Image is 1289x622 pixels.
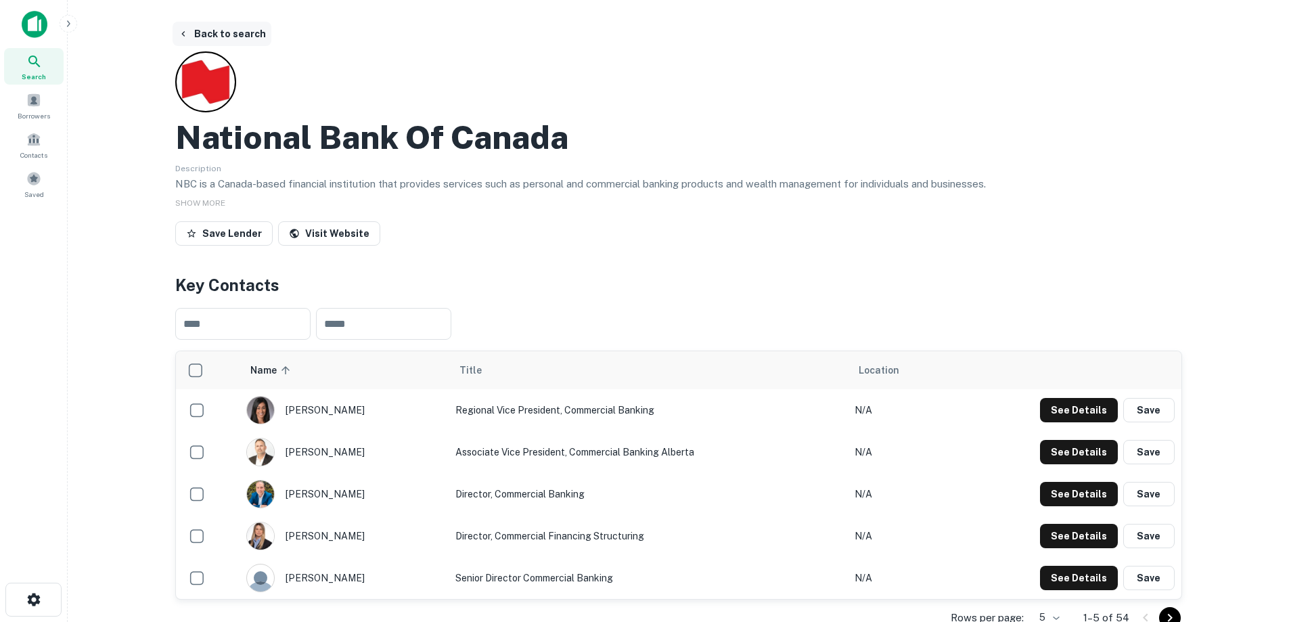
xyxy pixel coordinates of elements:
button: Save [1123,398,1175,422]
a: Borrowers [4,87,64,124]
button: Save [1123,440,1175,464]
button: Save [1123,482,1175,506]
td: Senior Director Commercial Banking [449,557,848,599]
button: Save Lender [175,221,273,246]
span: Saved [24,189,44,200]
h2: National Bank Of Canada [175,118,568,157]
h4: Key Contacts [175,273,1182,297]
img: capitalize-icon.png [22,11,47,38]
div: [PERSON_NAME] [246,480,442,508]
a: Visit Website [278,221,380,246]
button: See Details [1040,398,1118,422]
th: Title [449,351,848,389]
div: [PERSON_NAME] [246,438,442,466]
button: Save [1123,566,1175,590]
td: N/A [848,557,947,599]
span: Borrowers [18,110,50,121]
a: Contacts [4,127,64,163]
td: N/A [848,473,947,515]
img: 1672248899049 [247,481,274,508]
span: Title [459,362,499,378]
button: Save [1123,524,1175,548]
img: 1516441669547 [247,397,274,424]
td: N/A [848,515,947,557]
td: N/A [848,389,947,431]
span: SHOW MORE [175,198,225,208]
button: See Details [1040,482,1118,506]
th: Location [848,351,947,389]
img: 9c8pery4andzj6ohjkjp54ma2 [247,564,274,592]
td: Associate Vice President, Commercial Banking Alberta [449,431,848,473]
div: scrollable content [176,351,1181,599]
button: See Details [1040,566,1118,590]
td: Regional Vice President, Commercial Banking [449,389,848,431]
button: Back to search [173,22,271,46]
a: Search [4,48,64,85]
iframe: Chat Widget [1221,514,1289,579]
img: 1666141188418 [247,439,274,466]
span: Search [22,71,46,82]
div: [PERSON_NAME] [246,522,442,550]
span: Location [859,362,899,378]
button: See Details [1040,524,1118,548]
td: N/A [848,431,947,473]
span: Description [175,164,221,173]
p: NBC is a Canada-based financial institution that provides services such as personal and commercia... [175,176,1182,192]
span: Name [250,362,294,378]
img: 1723818056859 [247,523,274,550]
div: [PERSON_NAME] [246,396,442,424]
button: See Details [1040,440,1118,464]
a: Saved [4,166,64,202]
div: [PERSON_NAME] [246,564,442,592]
td: Director, Commercial Financing Structuring [449,515,848,557]
td: Director, Commercial Banking [449,473,848,515]
span: Contacts [20,150,47,160]
th: Name [240,351,449,389]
